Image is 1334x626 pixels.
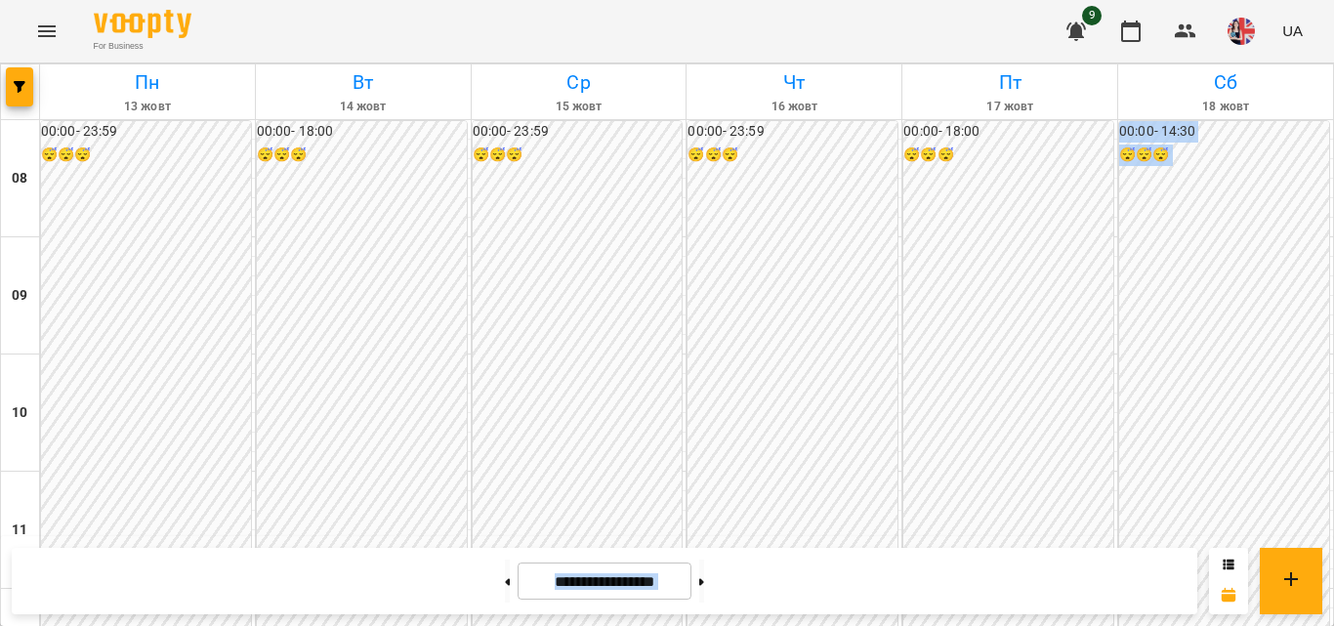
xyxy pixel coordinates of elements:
[41,145,251,166] h6: 😴😴😴
[905,98,1114,116] h6: 17 жовт
[688,121,897,143] h6: 00:00 - 23:59
[41,121,251,143] h6: 00:00 - 23:59
[475,98,684,116] h6: 15 жовт
[12,520,27,541] h6: 11
[12,285,27,307] h6: 09
[689,98,898,116] h6: 16 жовт
[94,40,191,53] span: For Business
[473,145,683,166] h6: 😴😴😴
[1082,6,1102,25] span: 9
[475,67,684,98] h6: Ср
[688,145,897,166] h6: 😴😴😴
[905,67,1114,98] h6: Пт
[43,98,252,116] h6: 13 жовт
[94,10,191,38] img: Voopty Logo
[1119,145,1329,166] h6: 😴😴😴
[257,121,467,143] h6: 00:00 - 18:00
[903,145,1113,166] h6: 😴😴😴
[43,67,252,98] h6: Пн
[12,402,27,424] h6: 10
[1282,21,1303,41] span: UA
[259,98,468,116] h6: 14 жовт
[903,121,1113,143] h6: 00:00 - 18:00
[1119,121,1329,143] h6: 00:00 - 14:30
[12,168,27,189] h6: 08
[1121,67,1330,98] h6: Сб
[1228,18,1255,45] img: d0017d71dfde334b29fd95c5111e321b.jpeg
[1121,98,1330,116] h6: 18 жовт
[1274,13,1311,49] button: UA
[257,145,467,166] h6: 😴😴😴
[23,8,70,55] button: Menu
[473,121,683,143] h6: 00:00 - 23:59
[259,67,468,98] h6: Вт
[689,67,898,98] h6: Чт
